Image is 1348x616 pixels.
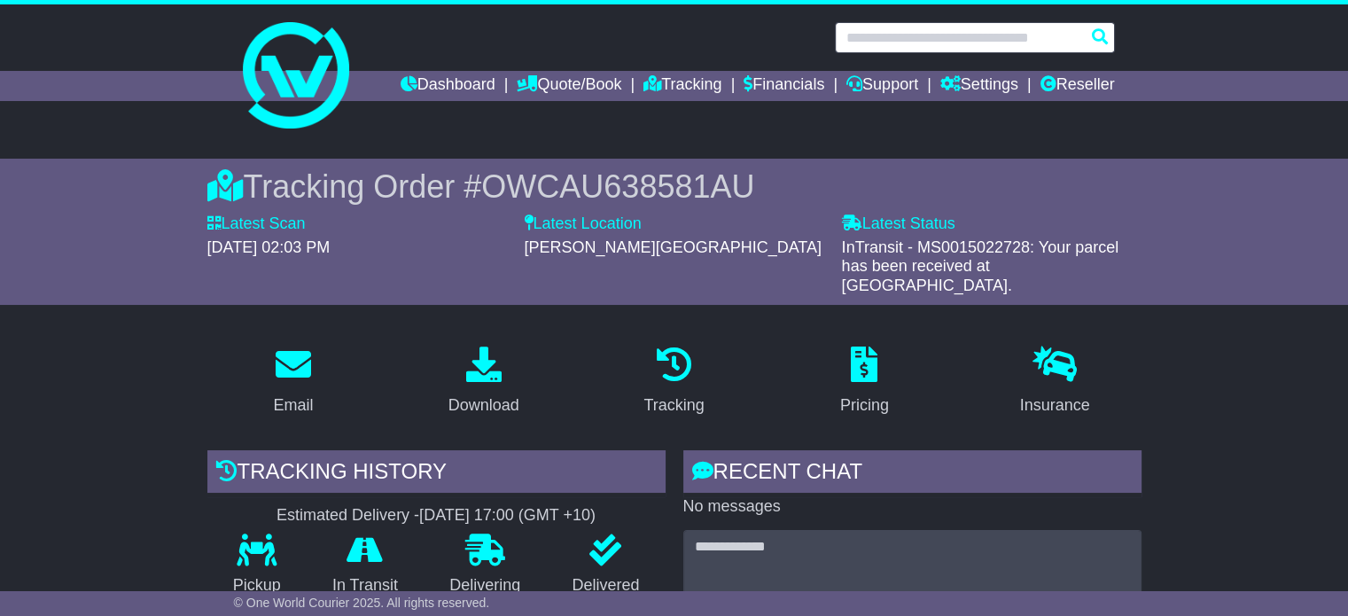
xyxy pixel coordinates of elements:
label: Latest Scan [207,214,306,234]
span: [PERSON_NAME][GEOGRAPHIC_DATA] [525,238,822,256]
a: Download [437,340,531,424]
div: RECENT CHAT [683,450,1142,498]
span: OWCAU638581AU [481,168,754,205]
div: Estimated Delivery - [207,506,666,526]
a: Support [846,71,918,101]
span: © One World Courier 2025. All rights reserved. [234,596,490,610]
a: Financials [744,71,824,101]
p: Delivering [424,576,546,596]
label: Latest Location [525,214,642,234]
a: Tracking [643,71,721,101]
a: Tracking [632,340,715,424]
span: [DATE] 02:03 PM [207,238,331,256]
div: Download [448,394,519,417]
a: Reseller [1040,71,1114,101]
a: Settings [940,71,1018,101]
a: Quote/Book [517,71,621,101]
a: Insurance [1009,340,1102,424]
p: In Transit [307,576,424,596]
div: Email [273,394,313,417]
p: No messages [683,497,1142,517]
div: Pricing [840,394,889,417]
span: InTransit - MS0015022728: Your parcel has been received at [GEOGRAPHIC_DATA]. [842,238,1119,294]
div: Insurance [1020,394,1090,417]
p: Delivered [546,576,665,596]
a: Email [261,340,324,424]
p: Pickup [207,576,307,596]
div: [DATE] 17:00 (GMT +10) [419,506,596,526]
div: Tracking Order # [207,168,1142,206]
a: Dashboard [401,71,495,101]
a: Pricing [829,340,900,424]
div: Tracking history [207,450,666,498]
label: Latest Status [842,214,955,234]
div: Tracking [643,394,704,417]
